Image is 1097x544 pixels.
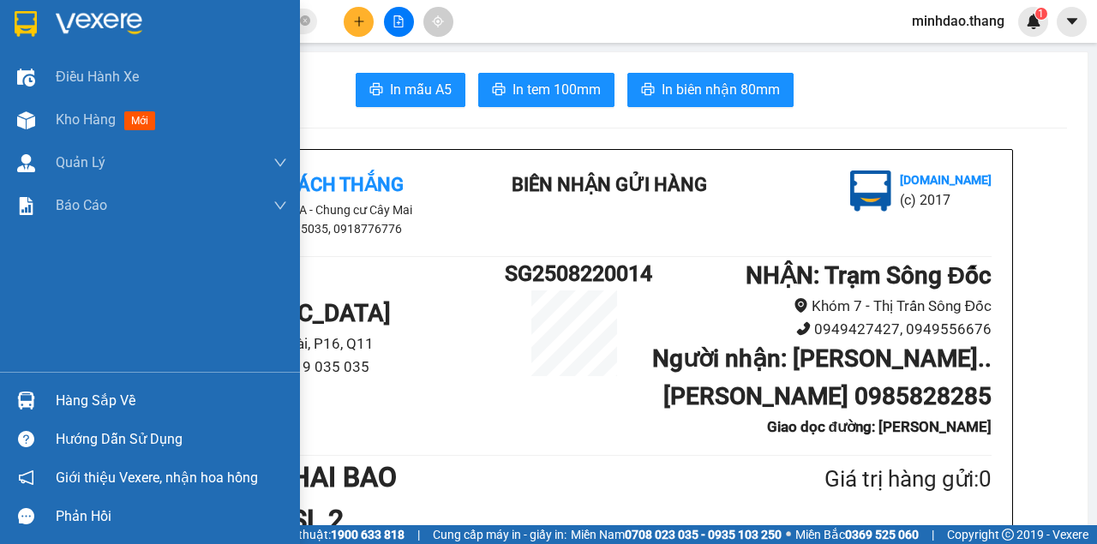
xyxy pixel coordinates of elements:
[56,194,107,216] span: Báo cáo
[1038,8,1044,20] span: 1
[423,7,453,37] button: aim
[273,156,287,170] span: down
[56,152,105,173] span: Quản Lý
[124,111,155,130] span: mới
[245,174,404,195] b: Xe Khách THẮNG
[850,170,891,212] img: logo.jpg
[900,173,992,187] b: [DOMAIN_NAME]
[56,388,287,414] div: Hàng sắp về
[932,525,934,544] span: |
[571,525,782,544] span: Miền Nam
[356,73,465,107] button: printerIn mẫu A5
[273,199,287,212] span: down
[17,197,35,215] img: solution-icon
[17,392,35,409] img: warehouse-icon
[18,508,34,524] span: message
[18,469,34,486] span: notification
[627,73,794,107] button: printerIn biên nhận 80mm
[247,525,405,544] span: Hỗ trợ kỹ thuật:
[900,189,992,211] li: (c) 2017
[291,499,741,541] h1: SL 2
[56,66,139,87] span: Điều hành xe
[652,344,992,410] b: Người nhận : [PERSON_NAME]..[PERSON_NAME] 0985828285
[417,525,420,544] span: |
[331,528,405,541] strong: 1900 633 818
[17,154,35,172] img: warehouse-icon
[786,531,791,538] span: ⚪️
[56,427,287,452] div: Hướng dẫn sử dụng
[644,295,992,318] li: Khóm 7 - Thị Trấn Sông Đốc
[384,7,414,37] button: file-add
[393,15,405,27] span: file-add
[478,73,614,107] button: printerIn tem 100mm
[291,456,741,499] h1: HAI BAO
[344,7,374,37] button: plus
[1064,14,1080,29] span: caret-down
[56,111,116,128] span: Kho hàng
[767,418,992,435] b: Giao dọc đường: [PERSON_NAME]
[644,318,992,341] li: 0949427427, 0949556676
[369,82,383,99] span: printer
[492,82,506,99] span: printer
[512,174,707,195] b: BIÊN NHẬN GỬI HÀNG
[796,321,811,336] span: phone
[15,11,37,37] img: logo-vxr
[795,525,919,544] span: Miền Bắc
[794,298,808,313] span: environment
[746,261,992,290] b: NHẬN : Trạm Sông Đốc
[432,15,444,27] span: aim
[641,82,655,99] span: printer
[741,462,992,497] div: Giá trị hàng gửi: 0
[1026,14,1041,29] img: icon-new-feature
[1002,529,1014,541] span: copyright
[513,79,601,100] span: In tem 100mm
[56,504,287,529] div: Phản hồi
[353,15,365,27] span: plus
[390,79,452,100] span: In mẫu A5
[157,332,505,356] li: 15 Tân Thành nối dài, P16, Q11
[17,69,35,87] img: warehouse-icon
[625,528,782,541] strong: 0708 023 035 - 0935 103 250
[662,79,780,100] span: In biên nhận 80mm
[157,200,465,219] li: 012 Lô A - Chung cư Cây Mai
[505,257,644,290] h1: SG2508220014
[1057,7,1087,37] button: caret-down
[898,10,1018,32] span: minhdao.thang
[300,15,310,26] span: close-circle
[1035,8,1047,20] sup: 1
[17,111,35,129] img: warehouse-icon
[157,356,505,379] li: 0948 74 44 49, 0919 035 035
[18,431,34,447] span: question-circle
[300,14,310,30] span: close-circle
[157,219,465,238] li: 0919035035, 0918776776
[433,525,566,544] span: Cung cấp máy in - giấy in:
[56,467,258,488] span: Giới thiệu Vexere, nhận hoa hồng
[845,528,919,541] strong: 0369 525 060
